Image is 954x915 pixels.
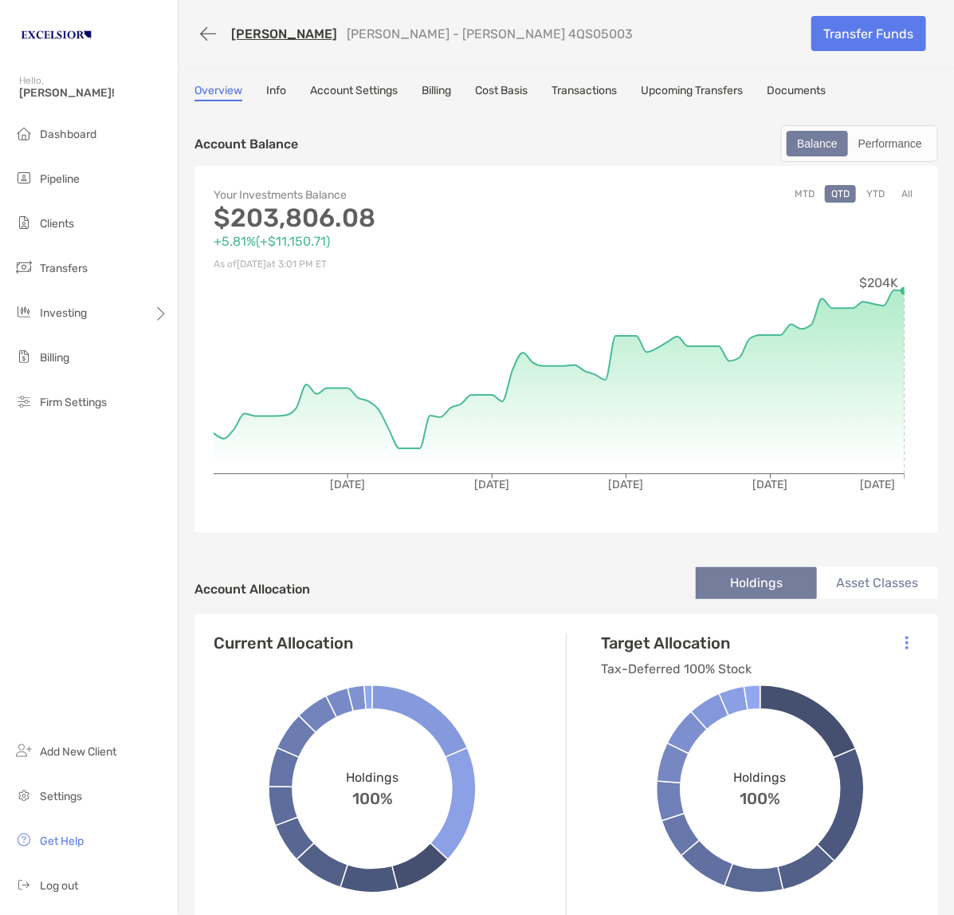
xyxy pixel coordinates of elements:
span: [PERSON_NAME]! [19,86,168,100]
img: dashboard icon [14,124,33,143]
span: Billing [40,351,69,365]
tspan: [DATE] [609,478,644,491]
a: Transactions [552,84,617,101]
span: Log out [40,879,78,893]
img: settings icon [14,786,33,805]
li: Holdings [696,567,817,599]
a: Transfer Funds [811,16,926,51]
a: [PERSON_NAME] [231,26,337,41]
span: Holdings [346,770,398,785]
h4: Target Allocation [602,633,752,653]
p: As of [DATE] at 3:01 PM ET [214,254,567,274]
span: Add New Client [40,745,116,759]
a: Documents [767,84,826,101]
img: Icon List Menu [905,636,909,650]
li: Asset Classes [817,567,938,599]
a: Account Settings [310,84,398,101]
p: +5.81% ( +$11,150.71 ) [214,231,567,251]
img: logout icon [14,875,33,894]
span: Firm Settings [40,396,107,409]
span: Holdings [734,770,787,785]
p: Account Balance [194,134,298,154]
tspan: [DATE] [474,478,509,491]
button: YTD [860,185,891,203]
h4: Current Allocation [214,633,353,653]
button: MTD [788,185,821,203]
span: Settings [40,790,82,803]
span: Investing [40,306,87,320]
h4: Account Allocation [194,582,310,597]
span: 100% [352,785,393,808]
tspan: [DATE] [860,478,895,491]
span: Transfers [40,262,88,275]
img: transfers icon [14,258,33,277]
button: QTD [825,185,856,203]
p: Your Investments Balance [214,185,567,205]
div: Performance [850,132,931,155]
div: Balance [788,132,846,155]
img: add_new_client icon [14,741,33,760]
tspan: [DATE] [330,478,365,491]
a: Cost Basis [475,84,528,101]
img: billing icon [14,347,33,366]
p: Tax-Deferred 100% Stock [602,659,752,679]
img: investing icon [14,302,33,321]
span: Pipeline [40,172,80,186]
p: [PERSON_NAME] - [PERSON_NAME] 4QS05003 [347,26,633,41]
a: Info [266,84,286,101]
span: 100% [740,785,780,808]
img: get-help icon [14,830,33,850]
p: $203,806.08 [214,208,567,228]
a: Upcoming Transfers [641,84,743,101]
img: Zoe Logo [19,6,93,64]
tspan: [DATE] [753,478,788,491]
tspan: $204K [859,275,898,290]
img: firm-settings icon [14,392,33,411]
span: Get Help [40,834,84,848]
img: clients icon [14,213,33,232]
button: All [895,185,919,203]
span: Clients [40,217,74,231]
div: segmented control [781,125,938,162]
span: Dashboard [40,128,96,141]
img: pipeline icon [14,168,33,187]
a: Billing [422,84,451,101]
a: Overview [194,84,242,101]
